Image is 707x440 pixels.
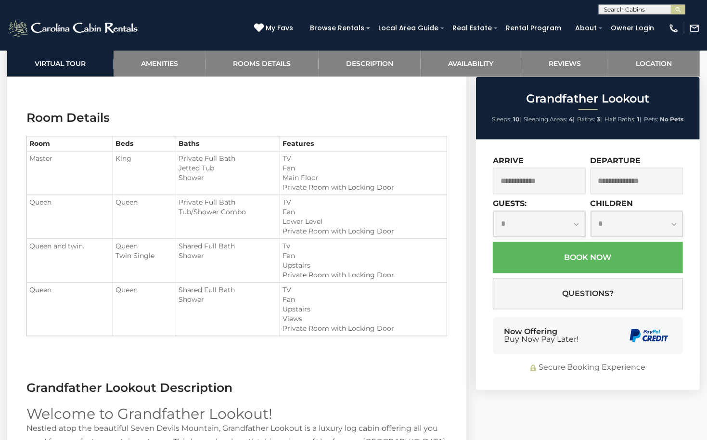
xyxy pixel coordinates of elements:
[606,21,659,36] a: Owner Login
[116,198,138,207] span: Queen
[492,114,522,126] li: |
[283,324,444,334] li: Private Room with Locking Door
[638,116,640,123] strong: 1
[113,137,176,152] th: Beds
[283,198,444,207] li: TV
[644,116,659,123] span: Pets:
[283,227,444,236] li: Private Room with Locking Door
[179,173,277,183] li: Shower
[305,21,369,36] a: Browse Rentals
[608,51,700,77] a: Location
[668,23,679,34] img: phone-regular-white.png
[283,173,444,183] li: Main Floor
[660,116,684,123] strong: No Pets
[569,116,573,123] strong: 4
[27,137,113,152] th: Room
[116,155,131,163] span: King
[478,93,697,105] h2: Grandfather Lookout
[493,278,683,310] button: Questions?
[570,21,602,36] a: About
[421,51,521,77] a: Availability
[26,110,447,127] h3: Room Details
[283,261,444,271] li: Upstairs
[27,283,113,336] td: Queen
[116,251,173,261] li: Twin Single
[493,362,683,374] div: Secure Booking Experience
[179,164,277,173] li: Jetted Tub
[179,154,277,164] li: Private Full Bath
[591,156,641,166] label: Departure
[179,207,277,217] li: Tub/Shower Combo
[591,199,633,208] label: Children
[578,116,596,123] span: Baths:
[373,21,443,36] a: Local Area Guide
[176,137,280,152] th: Baths
[521,51,609,77] a: Reviews
[266,23,293,33] span: My Favs
[179,295,277,305] li: Shower
[280,137,447,152] th: Features
[605,116,636,123] span: Half Baths:
[27,195,113,239] td: Queen
[26,406,447,422] h2: Welcome to Grandfather Lookout!
[514,116,520,123] strong: 10
[283,183,444,193] li: Private Room with Locking Door
[179,198,277,207] li: Private Full Bath
[27,152,113,195] td: Master
[501,21,566,36] a: Rental Program
[283,242,444,251] li: Tv
[114,51,206,77] a: Amenities
[319,51,421,77] a: Description
[26,380,447,397] h3: Grandfather Lookout Description
[493,199,527,208] label: Guests:
[605,114,642,126] li: |
[689,23,700,34] img: mail-regular-white.png
[578,114,603,126] li: |
[283,295,444,305] li: Fan
[283,164,444,173] li: Fan
[493,242,683,273] button: Book Now
[254,23,296,34] a: My Favs
[283,217,444,227] li: Lower Level
[206,51,319,77] a: Rooms Details
[116,242,173,251] li: Queen
[283,314,444,324] li: Views
[179,251,277,261] li: Shower
[504,328,578,344] div: Now Offering
[597,116,601,123] strong: 3
[504,336,578,344] span: Buy Now Pay Later!
[283,271,444,280] li: Private Room with Locking Door
[179,285,277,295] li: Shared Full Bath
[27,239,113,283] td: Queen and twin.
[283,305,444,314] li: Upstairs
[7,51,114,77] a: Virtual Tour
[524,116,568,123] span: Sleeping Areas:
[283,251,444,261] li: Fan
[116,286,138,295] span: Queen
[179,242,277,251] li: Shared Full Bath
[448,21,497,36] a: Real Estate
[492,116,512,123] span: Sleeps:
[524,114,575,126] li: |
[493,156,524,166] label: Arrive
[283,285,444,295] li: TV
[283,207,444,217] li: Fan
[7,19,141,38] img: White-1-2.png
[283,154,444,164] li: TV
